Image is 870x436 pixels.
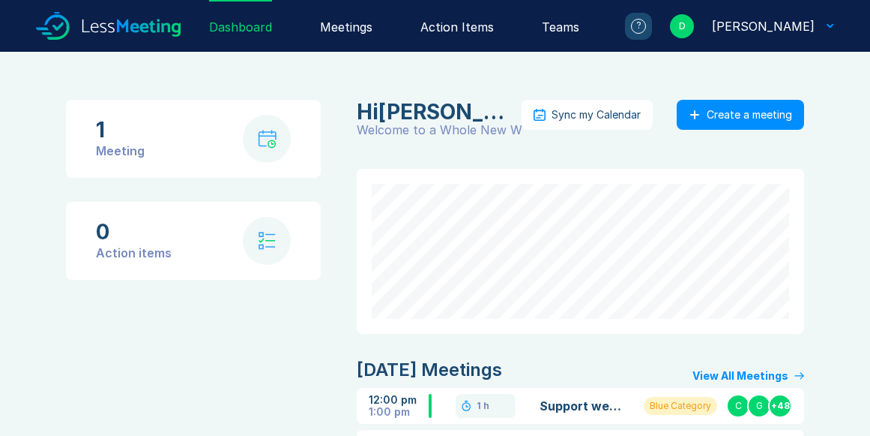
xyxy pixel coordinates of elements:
img: calendar-with-clock.svg [258,130,277,149]
div: 1 h [477,400,489,412]
div: [DATE] Meetings [357,358,502,382]
div: G [747,394,771,418]
img: check-list.svg [259,232,276,250]
a: Support weekly Meeting [540,397,626,415]
div: Blue Category [644,397,717,415]
div: Sync my Calendar [552,109,641,121]
button: Create a meeting [677,100,804,130]
div: David Fox [357,100,513,124]
button: Sync my Calendar [522,100,653,130]
div: Meeting [96,142,145,160]
div: View All Meetings [692,370,788,382]
a: ? [607,13,652,40]
div: 1:00 pm [369,406,429,418]
div: + 48 [768,394,792,418]
div: Welcome to a Whole New World of Meetings [357,124,522,136]
div: David Fox [712,17,815,35]
div: 0 [96,220,172,244]
div: 12:00 pm [369,394,429,406]
a: View All Meetings [692,370,804,382]
div: 1 [96,118,145,142]
div: Action items [96,244,172,262]
div: D [670,14,694,38]
div: ? [631,19,646,34]
div: Create a meeting [707,109,792,121]
div: C [726,394,750,418]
